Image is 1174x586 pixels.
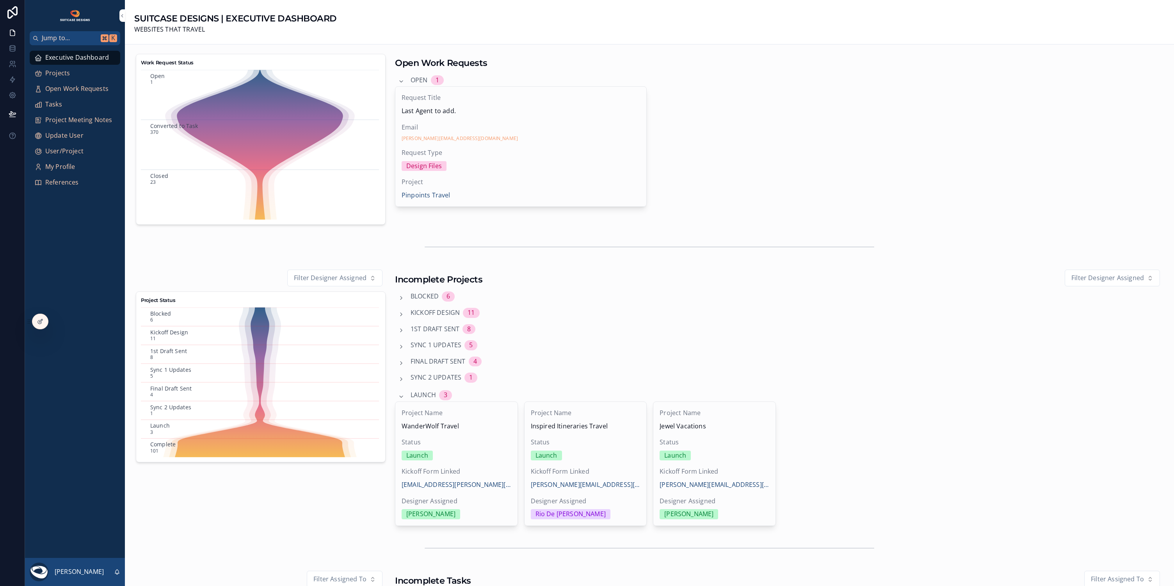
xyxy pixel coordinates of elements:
span: Designer Assigned [531,496,640,506]
text: Kickoff Design [150,329,188,336]
a: [EMAIL_ADDRESS][PERSON_NAME][DOMAIN_NAME] [402,480,511,490]
a: [PERSON_NAME][EMAIL_ADDRESS][DOMAIN_NAME] [660,480,769,490]
span: Inspired Itineraries Travel [531,421,640,432]
button: Select Button [1065,270,1160,287]
div: Rio De [PERSON_NAME] [535,509,606,519]
span: Kickoff Form Linked [402,467,511,477]
span: Last Agent to add. [402,106,640,116]
span: Kickoff Form Linked [660,467,769,477]
span: Filter Designer Assigned [294,273,366,283]
text: 8 [150,354,153,360]
span: Status [660,437,769,447]
text: 3 [150,429,153,435]
span: Request Title [402,93,640,103]
a: Update User [30,129,120,143]
span: Open Work Requests [45,84,109,94]
text: Final Draft Sent [150,385,192,392]
h1: Open Work Requests [395,57,487,69]
button: Select Button [287,270,382,287]
a: My Profile [30,160,120,174]
text: Converted to Task [150,122,198,129]
span: Request Type [402,148,640,158]
span: Kickoff Form Linked [531,467,640,477]
text: 4 [150,391,153,398]
div: Design Files [406,161,442,171]
text: 1 [150,79,153,85]
span: WEBSITES THAT TRAVEL [134,25,337,35]
h1: SUITCASE DESIGNS | EXECUTIVE DASHBOARD [134,12,337,25]
text: Launch [150,422,170,430]
div: Launch [664,451,686,461]
a: [PERSON_NAME][EMAIL_ADDRESS][DOMAIN_NAME] [531,480,640,490]
text: 101 [150,447,158,454]
span: Projects [45,68,70,78]
div: 4 [473,357,477,367]
span: Project Name [402,408,511,418]
span: Status [531,437,640,447]
h3: Project Status [141,297,381,304]
span: Blocked [411,291,439,302]
span: Jump to... [42,33,98,43]
a: Project NameInspired Itineraries TravelStatusLaunchKickoff Form Linked[PERSON_NAME][EMAIL_ADDRESS... [524,401,647,526]
text: Blocked [150,310,171,317]
span: Sync 2 Updates [411,373,461,383]
div: Launch [535,451,557,461]
div: 1 [436,75,439,85]
img: App logo [59,9,91,22]
span: Filter Assigned To [1091,574,1144,584]
a: Tasks [30,98,120,112]
span: Launch [411,390,436,400]
span: References [45,178,79,188]
span: Update User [45,131,84,141]
button: Jump to...K [30,31,120,45]
span: Kickoff Design [411,308,460,318]
a: [PERSON_NAME][EMAIL_ADDRESS][DOMAIN_NAME] [402,135,518,142]
span: User/Project [45,146,84,156]
span: Designer Assigned [402,496,511,506]
a: Project NameJewel VacationsStatusLaunchKickoff Form Linked[PERSON_NAME][EMAIL_ADDRESS][DOMAIN_NAM... [653,401,776,526]
div: 1 [469,373,473,383]
div: Launch [406,451,428,461]
text: 1 [150,410,153,417]
a: Project Meeting Notes [30,113,120,127]
span: Open [411,75,428,85]
a: Open Work Requests [30,82,120,96]
h3: Work Request Status [141,59,381,67]
span: 1st Draft Sent [411,324,459,334]
span: Email [402,123,640,133]
h1: Incomplete Projects [395,273,483,286]
text: 23 [150,179,156,185]
span: Project [402,177,640,187]
span: Jewel Vacations [660,421,769,432]
text: 5 [150,373,153,379]
p: [PERSON_NAME] [55,567,104,577]
a: Pinpoints Travel [402,190,450,201]
span: Filter Designer Assigned [1071,273,1144,283]
span: Final Draft Sent [411,357,466,367]
a: User/Project [30,144,120,158]
div: 5 [469,340,473,350]
span: Designer Assigned [660,496,769,506]
text: Sync 1 Updates [150,366,191,373]
div: [PERSON_NAME] [664,509,713,519]
span: Project Meeting Notes [45,115,112,125]
div: scrollable content [25,45,125,200]
span: Tasks [45,99,62,110]
span: K [110,35,116,41]
span: WanderWolf Travel [402,421,511,432]
div: 11 [468,308,475,318]
text: 6 [150,316,153,323]
span: Project Name [531,408,640,418]
text: Sync 2 Updates [150,403,191,411]
text: 370 [150,129,158,135]
span: Executive Dashboard [45,53,109,63]
a: Projects [30,66,120,80]
div: [PERSON_NAME] [406,509,455,519]
span: Status [402,437,511,447]
text: Open [150,72,165,79]
text: Complete [150,441,176,448]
